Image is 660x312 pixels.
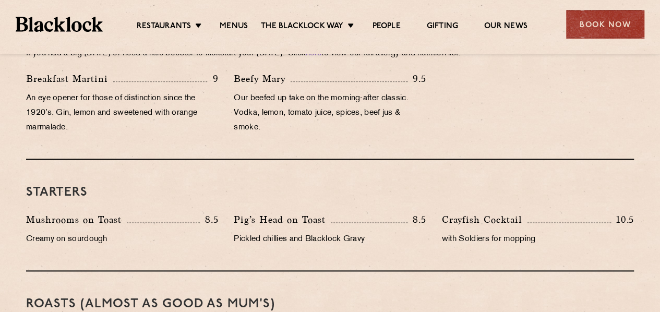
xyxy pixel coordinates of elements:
h3: Starters [26,186,634,199]
a: Gifting [427,21,458,33]
a: People [372,21,400,33]
a: The Blacklock Way [261,21,343,33]
p: Crayfish Cocktail [442,212,527,227]
p: 8.5 [200,213,219,226]
a: Menus [220,21,248,33]
p: Beefy Mary [234,71,291,86]
p: 9.5 [407,72,426,86]
p: with Soldiers for mopping [442,232,634,247]
p: Creamy on sourdough [26,232,218,247]
p: Pig’s Head on Toast [234,212,331,227]
div: Book Now [566,10,644,39]
a: Our News [484,21,527,33]
p: 9 [207,72,218,86]
p: Breakfast Martini [26,71,113,86]
img: BL_Textured_Logo-footer-cropped.svg [16,17,103,31]
p: Mushrooms on Toast [26,212,127,227]
p: An eye opener for those of distinction since the 1920’s. Gin, lemon and sweetened with orange mar... [26,91,218,135]
h3: Roasts (Almost as good as Mum's) [26,297,634,311]
p: Our beefed up take on the morning-after classic. Vodka, lemon, tomato juice, spices, beef jus & s... [234,91,426,135]
p: 8.5 [407,213,426,226]
p: Pickled chillies and Blacklock Gravy [234,232,426,247]
a: Restaurants [137,21,191,33]
p: 10.5 [611,213,634,226]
